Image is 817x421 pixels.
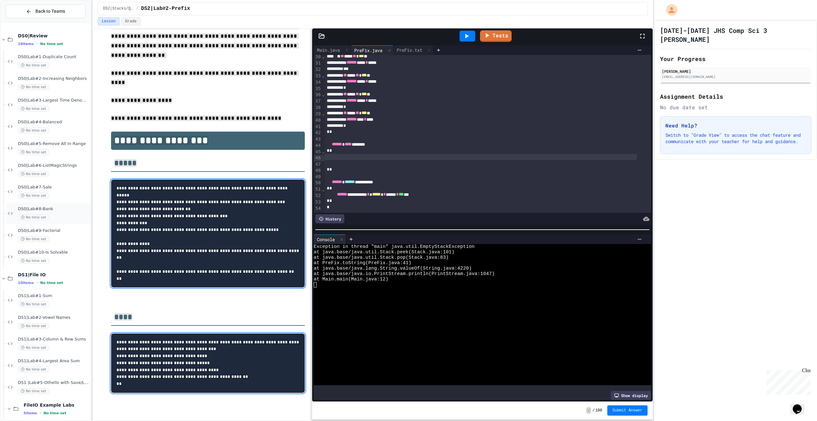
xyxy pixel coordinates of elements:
[314,66,322,73] div: 32
[322,54,325,59] span: Fold line
[18,236,49,242] span: No time set
[18,323,49,329] span: No time set
[314,54,322,60] div: 30
[18,380,89,386] span: DS1 |Lab#5-Othello with Save/Load
[18,185,89,190] span: DS0|Lab#7-Sale
[314,86,322,92] div: 35
[322,187,325,192] span: Fold line
[612,408,642,413] span: Submit Answer
[351,45,394,55] div: PreFix.java
[314,186,322,193] div: 51
[314,130,322,136] div: 42
[322,73,325,78] span: Fold line
[592,408,595,413] span: /
[314,47,343,53] div: Main.java
[480,30,512,42] a: Tests
[18,366,49,372] span: No time set
[660,92,811,101] h2: Assignment Details
[18,345,49,351] span: No time set
[18,337,89,342] span: DS1|Lab#3-Column & Row Sums
[18,119,89,125] span: DS0|Lab#4-Balanced
[764,368,811,395] iframe: chat widget
[394,45,433,55] div: PreFix.txt
[314,60,322,66] div: 31
[662,74,809,79] div: [EMAIL_ADDRESS][DOMAIN_NAME]
[314,180,322,186] div: 50
[314,161,322,168] div: 47
[314,234,346,244] div: Console
[40,410,41,416] span: •
[3,3,44,41] div: Chat with us now!Close
[18,301,49,307] span: No time set
[314,174,322,180] div: 49
[314,271,495,277] span: at java.base/java.io.PrintStream.println(PrintStream.java:1047)
[40,42,63,46] span: No time set
[18,163,89,168] span: DS0|Lab#6-ListMagicStrings
[662,68,809,74] div: [PERSON_NAME]
[314,249,454,255] span: at java.base/java.util.Stack.peek(Stack.java:101)
[18,258,49,264] span: No time set
[18,214,49,220] span: No time set
[18,149,49,155] span: No time set
[121,17,141,26] button: Grade
[141,5,190,12] span: DS2|Lab#2-Prefix
[18,171,49,177] span: No time set
[314,167,322,174] div: 48
[314,236,338,243] div: Console
[611,391,651,400] div: Show display
[314,193,322,199] div: 52
[314,277,388,282] span: at Main.main(Main.java:12)
[18,206,89,212] span: DS0|Lab#8-Bank
[790,395,811,415] iframe: chat widget
[18,272,89,278] span: DS1|File IO
[103,6,134,11] span: DS2|Stacks/Queues
[18,250,89,255] span: DS0|Lab#10-Is Solvable
[314,136,322,142] div: 43
[314,244,475,249] span: Exception in thread "main" java.util.EmptyStackException
[314,98,322,104] div: 37
[6,4,86,18] button: Back to Teams
[314,104,322,111] div: 38
[18,62,49,68] span: No time set
[660,103,811,111] div: No due date set
[18,193,49,199] span: No time set
[18,358,89,364] span: DS1|Lab#4-Largest Area Sum
[18,84,49,90] span: No time set
[18,33,89,39] span: DS0|Review
[18,388,49,394] span: No time set
[314,111,322,117] div: 39
[607,405,648,416] button: Submit Answer
[314,260,411,266] span: at PreFix.toString(PreFix.java:41)
[18,281,34,285] span: 10 items
[36,280,38,285] span: •
[660,26,811,44] h1: [DATE]-[DATE] JHS Comp Sci 3 [PERSON_NAME]
[18,106,49,112] span: No time set
[314,142,322,149] div: 44
[24,402,89,408] span: FileIO Example Labs
[322,149,325,154] span: Fold line
[315,214,344,223] div: History
[314,117,322,124] div: 40
[18,141,89,147] span: DS0|Lab#5-Remove All In Range
[136,6,139,11] span: /
[18,315,89,320] span: DS1|Lab#2-Vowel Names
[322,111,325,116] span: Fold line
[18,42,34,46] span: 10 items
[40,281,63,285] span: No time set
[314,79,322,86] div: 34
[18,293,89,299] span: DS1|Lab#1-Sum
[351,47,386,54] div: PreFix.java
[314,199,322,205] div: 53
[659,3,679,17] div: My Account
[314,45,351,55] div: Main.java
[18,228,89,233] span: DS0|Lab#9-Factorial
[322,92,325,97] span: Fold line
[314,266,472,271] span: at java.base/java.lang.String.valueOf(String.java:4220)
[586,407,591,414] span: -
[36,41,38,46] span: •
[314,255,449,260] span: at java.base/java.util.Stack.pop(Stack.java:83)
[18,98,89,103] span: DS0|Lab#3-Largest Time Denominations
[665,132,806,145] p: Switch to "Grade View" to access the chat feature and communicate with your teacher for help and ...
[98,17,120,26] button: Lesson
[660,54,811,63] h2: Your Progress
